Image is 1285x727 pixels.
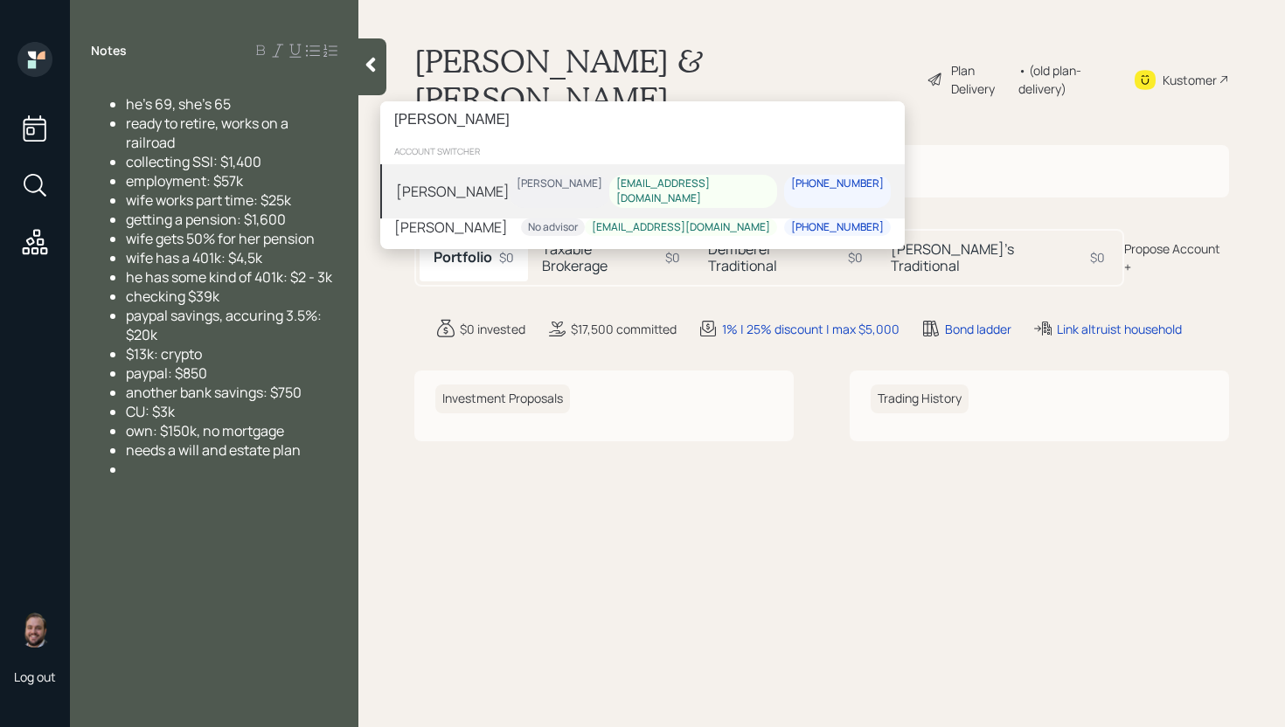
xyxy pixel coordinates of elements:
div: [PERSON_NAME] [517,177,602,191]
input: Type a command or search… [380,101,905,138]
div: [EMAIL_ADDRESS][DOMAIN_NAME] [616,177,770,206]
div: [PERSON_NAME] [394,217,508,238]
div: No advisor [528,220,578,235]
div: [EMAIL_ADDRESS][DOMAIN_NAME] [592,220,770,235]
div: [PERSON_NAME] [396,181,510,202]
div: [PHONE_NUMBER] [791,177,884,191]
div: [PHONE_NUMBER] [791,220,884,235]
div: account switcher [380,138,905,164]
